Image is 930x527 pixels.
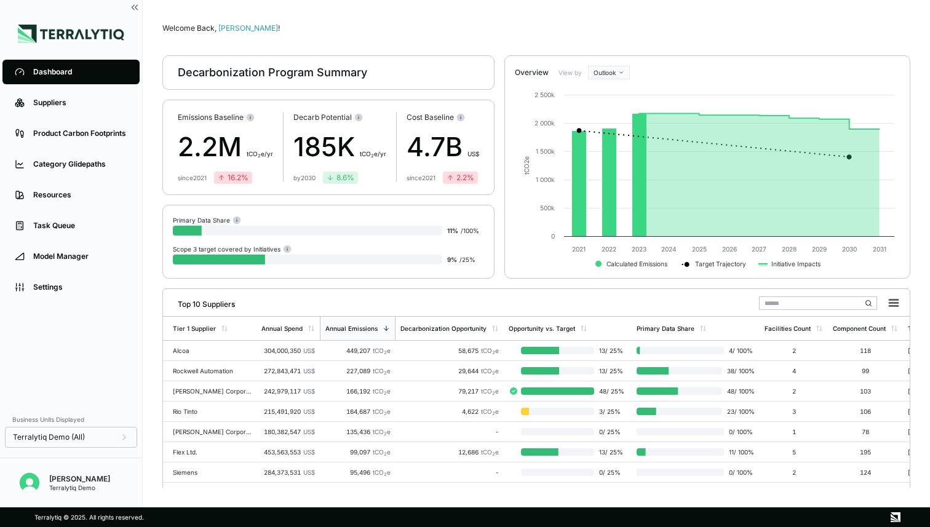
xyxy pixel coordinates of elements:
span: 0 / 100 % [724,428,755,435]
span: US$ [303,387,315,395]
span: US$ [303,347,315,354]
text: 2022 [602,245,616,253]
sub: 2 [258,153,261,159]
span: / 25 % [459,256,475,263]
text: 1 000k [536,176,555,183]
span: tCO e [373,347,391,354]
div: Component Count [833,325,886,332]
text: Target Trajectory [695,260,746,268]
sub: 2 [492,370,495,376]
div: Opportunity vs. Target [509,325,575,332]
span: US$ [303,428,315,435]
div: Dashboard [33,67,127,77]
div: since 2021 [407,174,435,181]
div: 8.6 % [327,173,354,183]
img: Alex Pfeiffer [20,473,39,493]
sub: 2 [384,390,387,396]
span: US$ [303,367,315,374]
span: tCO e [373,469,391,476]
div: 453,563,553 [261,448,315,456]
div: Decarbonization Opportunity [400,325,487,332]
text: 2025 [692,245,707,253]
sub: 2 [384,472,387,477]
div: 4,622 [400,408,499,415]
div: 2 [765,469,823,476]
span: t CO e/yr [360,150,386,157]
div: 124 [833,469,898,476]
div: by 2030 [293,174,316,181]
span: 23 / 100 % [722,408,755,415]
div: 284,373,531 [261,469,315,476]
div: 2.2M [178,127,273,167]
sub: 2 [371,153,374,159]
span: 48 / 25 % [594,387,627,395]
div: Primary Data Share [173,215,241,224]
label: View by [558,69,583,76]
div: 135,436 [325,428,391,435]
span: tCO e [373,367,391,374]
div: - [400,469,499,476]
div: 16.2 % [218,173,248,183]
text: 2026 [722,245,737,253]
div: 166,192 [325,387,391,395]
text: 2021 [572,245,586,253]
div: 180,382,547 [261,428,315,435]
div: 272,843,471 [261,367,315,374]
span: 13 / 25 % [594,448,627,456]
span: 13 / 25 % [594,347,627,354]
div: Decarb Potential [293,113,386,122]
text: Initiative Impacts [771,260,821,268]
span: 11 % [447,227,458,234]
text: 2 000k [535,119,555,127]
div: 99,097 [325,448,391,456]
div: 304,000,350 [261,347,315,354]
div: 185K [293,127,386,167]
sub: 2 [492,350,495,355]
div: Cost Baseline [407,113,479,122]
div: Task Queue [33,221,127,231]
div: 103 [833,387,898,395]
div: Scope 3 target covered by Initiatives [173,244,292,253]
div: Welcome Back, [162,23,910,33]
span: 9 % [447,256,457,263]
div: 449,207 [325,347,391,354]
span: US$ [303,448,315,456]
sub: 2 [384,451,387,457]
span: US$ [303,408,315,415]
span: 0 / 25 % [594,469,627,476]
div: 195 [833,448,898,456]
button: Outlook [588,66,630,79]
text: 2030 [842,245,857,253]
div: Siemens [173,469,252,476]
div: 12,686 [400,448,499,456]
span: tCO e [373,387,391,395]
div: 58,675 [400,347,499,354]
span: 4 / 100 % [724,347,755,354]
div: [PERSON_NAME] [49,474,110,484]
text: tCO e [523,156,530,175]
text: 500k [540,204,555,212]
text: 2027 [752,245,766,253]
div: [PERSON_NAME] Corporation [173,428,252,435]
div: 227,089 [325,367,391,374]
span: US$ [303,469,315,476]
span: Terralytiq Demo (All) [13,432,85,442]
text: 2031 [873,245,886,253]
div: 164,687 [325,408,391,415]
div: 242,979,117 [261,387,315,395]
div: Rockwell Automation [173,367,252,374]
div: 95,496 [325,469,391,476]
sub: 2 [492,451,495,457]
div: Facilities Count [765,325,811,332]
span: tCO e [373,448,391,456]
div: Annual Spend [261,325,303,332]
text: 2029 [812,245,827,253]
div: Model Manager [33,252,127,261]
div: Business Units Displayed [5,412,137,427]
sub: 2 [384,370,387,376]
div: 118 [833,347,898,354]
div: Tier 1 Supplier [173,325,216,332]
div: Decarbonization Program Summary [178,65,367,80]
text: 2028 [782,245,797,253]
text: 2024 [661,245,677,253]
